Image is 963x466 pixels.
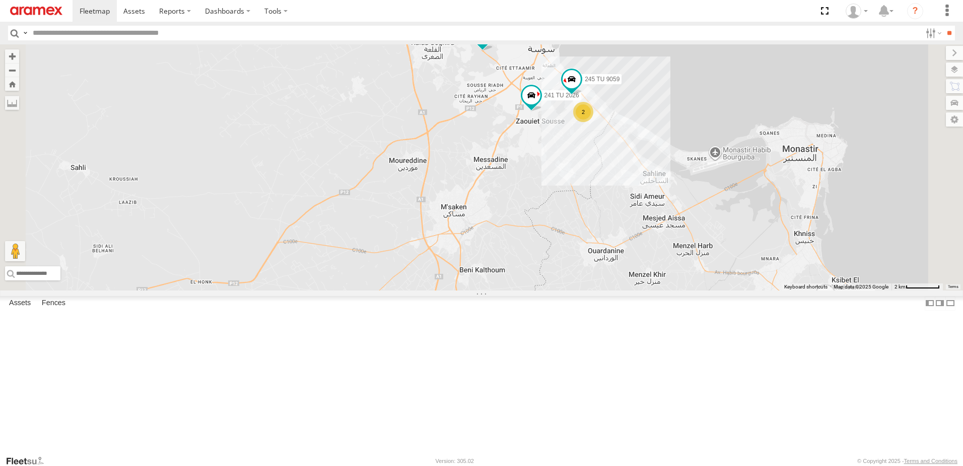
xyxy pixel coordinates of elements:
[842,4,871,19] div: Hichem Khachnaouni
[4,296,36,310] label: Assets
[784,283,828,290] button: Keyboard shortcuts
[948,285,958,289] a: Terms
[891,283,943,290] button: Map Scale: 2 km per 64 pixels
[834,284,888,289] span: Map data ©2025 Google
[585,76,620,83] span: 245 TU 9059
[5,77,19,91] button: Zoom Home
[945,296,955,311] label: Hide Summary Table
[907,3,923,19] i: ?
[436,458,474,464] div: Version: 305.02
[5,63,19,77] button: Zoom out
[922,26,943,40] label: Search Filter Options
[37,296,71,310] label: Fences
[544,92,579,99] span: 241 TU 2026
[573,102,593,122] div: 2
[5,49,19,63] button: Zoom in
[857,458,957,464] div: © Copyright 2025 -
[925,296,935,311] label: Dock Summary Table to the Left
[895,284,906,289] span: 2 km
[5,96,19,110] label: Measure
[6,456,52,466] a: Visit our Website
[5,241,25,261] button: Drag Pegman onto the map to open Street View
[21,26,29,40] label: Search Query
[904,458,957,464] a: Terms and Conditions
[935,296,945,311] label: Dock Summary Table to the Right
[10,7,62,15] img: aramex-logo.svg
[946,112,963,127] label: Map Settings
